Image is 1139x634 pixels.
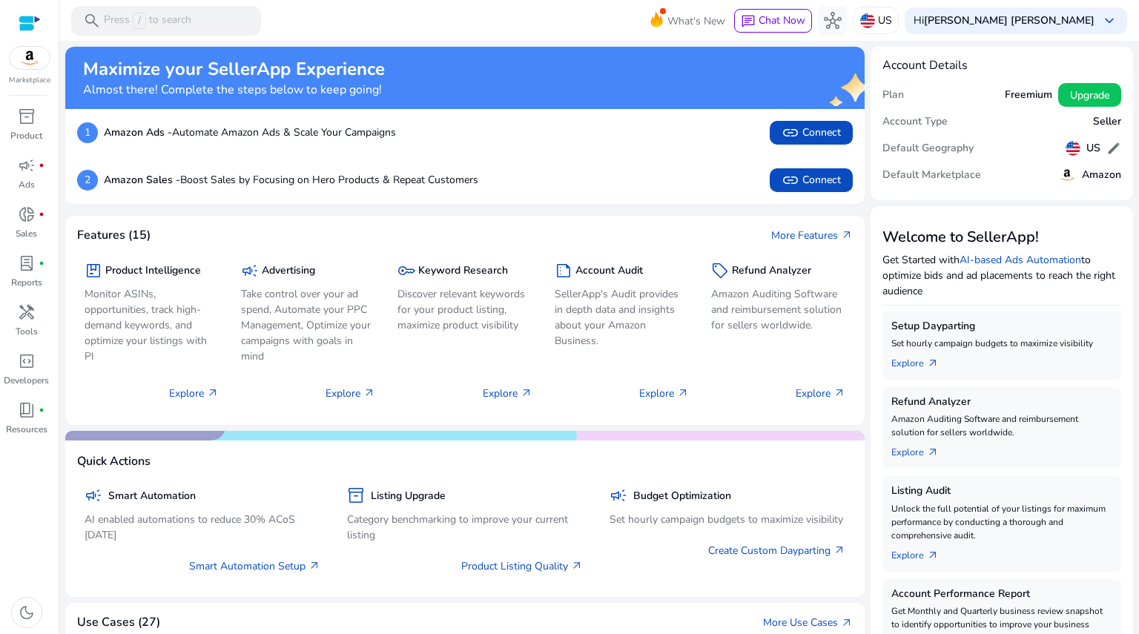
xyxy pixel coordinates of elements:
[833,387,845,399] span: arrow_outward
[833,544,845,556] span: arrow_outward
[105,265,201,277] h5: Product Intelligence
[347,486,365,504] span: inventory_2
[19,178,35,191] p: Ads
[610,512,845,527] p: Set hourly campaign budgets to maximize visibility
[18,401,36,419] span: book_4
[882,169,981,182] h5: Default Marketplace
[521,387,532,399] span: arrow_outward
[16,325,38,338] p: Tools
[108,490,196,503] h5: Smart Automation
[397,262,415,280] span: key
[734,9,812,33] button: chatChat Now
[891,439,951,460] a: Explorearrow_outward
[891,502,1112,542] p: Unlock the full potential of your listings for maximum performance by conducting a thorough and c...
[708,543,845,558] a: Create Custom Dayparting
[782,124,799,142] span: link
[924,13,1095,27] b: [PERSON_NAME] [PERSON_NAME]
[11,276,42,289] p: Reports
[882,89,904,102] h5: Plan
[104,13,191,29] p: Press to search
[914,16,1095,26] p: Hi
[85,262,102,280] span: package
[841,617,853,629] span: arrow_outward
[763,615,853,630] a: More Use Casesarrow_outward
[241,262,259,280] span: campaign
[891,320,1112,333] h5: Setup Dayparting
[1106,141,1121,156] span: edit
[104,173,180,187] b: Amazon Sales -
[10,129,42,142] p: Product
[1086,142,1100,155] h5: US
[711,286,845,333] p: Amazon Auditing Software and reimbursement solution for sellers worldwide.
[1082,169,1121,182] h5: Amazon
[782,124,841,142] span: Connect
[927,357,939,369] span: arrow_outward
[241,286,375,364] p: Take control over your ad spend, Automate your PPC Management, Optimize your campaigns with goals...
[771,228,853,243] a: More Featuresarrow_outward
[9,75,50,86] p: Marketplace
[770,168,853,192] button: linkConnect
[6,423,47,436] p: Resources
[104,172,478,188] p: Boost Sales by Focusing on Hero Products & Repeat Customers
[841,229,853,241] span: arrow_outward
[882,59,968,73] h4: Account Details
[891,337,1112,350] p: Set hourly campaign budgets to maximize visibility
[16,227,37,240] p: Sales
[1066,141,1080,156] img: us.svg
[189,558,320,574] a: Smart Automation Setup
[10,47,50,69] img: amazon.svg
[960,253,1081,267] a: AI-based Ads Automation
[860,13,875,28] img: us.svg
[667,8,725,34] span: What's New
[39,407,44,413] span: fiber_manual_record
[741,14,756,29] span: chat
[397,286,532,333] p: Discover relevant keywords for your product listing, maximize product visibility
[782,171,799,189] span: link
[104,125,172,139] b: Amazon Ads -
[77,170,98,191] p: 2
[77,455,151,469] h4: Quick Actions
[207,387,219,399] span: arrow_outward
[77,122,98,143] p: 1
[1058,166,1076,184] img: amazon.svg
[85,486,102,504] span: campaign
[639,386,689,401] p: Explore
[818,6,848,36] button: hub
[347,512,583,543] p: Category benchmarking to improve your current listing
[39,162,44,168] span: fiber_manual_record
[18,254,36,272] span: lab_profile
[891,412,1112,439] p: Amazon Auditing Software and reimbursement solution for sellers worldwide.
[483,386,532,401] p: Explore
[83,12,101,30] span: search
[555,286,689,349] p: SellerApp's Audit provides in depth data and insights about your Amazon Business.
[18,205,36,223] span: donut_small
[18,108,36,125] span: inventory_2
[610,486,627,504] span: campaign
[371,490,446,503] h5: Listing Upgrade
[891,604,1112,631] p: Get Monthly and Quarterly business review snapshot to identify opportunities to improve your busi...
[133,13,146,29] span: /
[18,156,36,174] span: campaign
[891,485,1112,498] h5: Listing Audit
[169,386,219,401] p: Explore
[18,604,36,621] span: dark_mode
[363,387,375,399] span: arrow_outward
[891,588,1112,601] h5: Account Performance Report
[770,121,853,145] button: linkConnect
[571,560,583,572] span: arrow_outward
[677,387,689,399] span: arrow_outward
[882,142,974,155] h5: Default Geography
[1093,116,1121,128] h5: Seller
[891,542,951,563] a: Explorearrow_outward
[575,265,643,277] h5: Account Audit
[759,13,805,27] span: Chat Now
[711,262,729,280] span: sell
[104,125,396,140] p: Automate Amazon Ads & Scale Your Campaigns
[1070,87,1109,103] span: Upgrade
[39,260,44,266] span: fiber_manual_record
[882,228,1121,246] h3: Welcome to SellerApp!
[418,265,508,277] h5: Keyword Research
[882,116,948,128] h5: Account Type
[4,374,49,387] p: Developers
[262,265,315,277] h5: Advertising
